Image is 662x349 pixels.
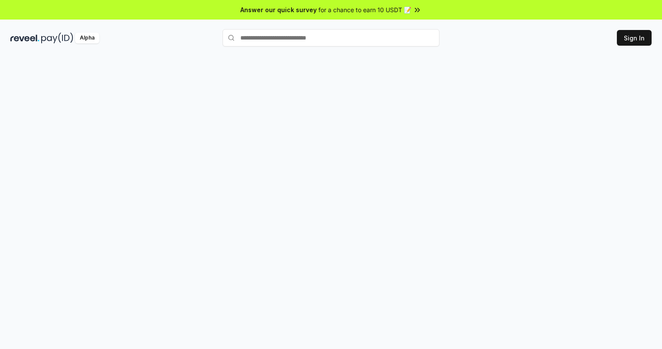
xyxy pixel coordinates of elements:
img: pay_id [41,33,73,43]
div: Alpha [75,33,99,43]
span: for a chance to earn 10 USDT 📝 [318,5,411,14]
img: reveel_dark [10,33,39,43]
button: Sign In [617,30,652,46]
span: Answer our quick survey [240,5,317,14]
